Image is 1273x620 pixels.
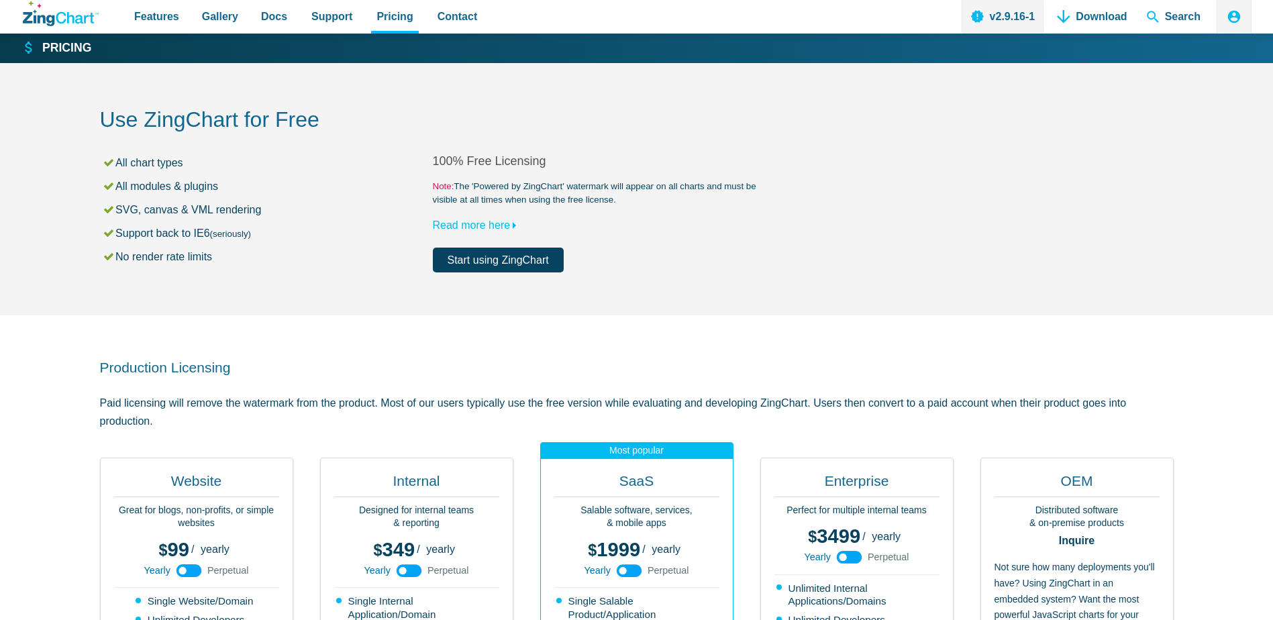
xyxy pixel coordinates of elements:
li: All modules & plugins [102,177,433,195]
li: Support back to IE6 [102,224,433,242]
h2: Enterprise [774,472,939,497]
p: Salable software, services, & mobile apps [554,504,719,530]
li: Single Website/Domain [136,595,259,608]
p: Great for blogs, non-profits, or simple websites [114,504,279,530]
small: The 'Powered by ZingChart' watermark will appear on all charts and must be visible at all times w... [433,180,766,207]
span: Yearly [364,566,390,575]
span: / [642,544,645,555]
p: Designed for internal teams & reporting [334,504,499,530]
span: Gallery [202,7,238,25]
span: 349 [373,539,415,560]
span: yearly [201,544,230,555]
li: SVG, canvas & VML rendering [102,201,433,219]
span: Perpetual [207,566,249,575]
a: Pricing [23,40,91,56]
span: yearly [652,544,680,555]
li: No render rate limits [102,248,433,266]
a: Start using ZingChart [433,248,564,272]
h2: Internal [334,472,499,497]
h2: Website [114,472,279,497]
span: / [191,544,194,555]
a: ZingChart Logo. Click to return to the homepage [23,1,99,26]
span: Yearly [804,552,830,562]
li: All chart types [102,154,433,172]
p: Distributed software & on-premise products [995,504,1160,530]
p: Paid licensing will remove the watermark from the product. Most of our users typically use the fr... [100,394,1174,430]
span: Perpetual [427,566,469,575]
span: 1999 [588,539,640,560]
span: Support [311,7,352,25]
h2: 100% Free Licensing [433,154,766,169]
strong: Pricing [42,42,91,54]
span: / [862,531,865,542]
strong: Inquire [995,535,1160,546]
span: Pricing [376,7,413,25]
span: yearly [872,531,901,542]
li: Unlimited Internal Applications/Domains [776,582,939,609]
span: Contact [438,7,478,25]
span: yearly [426,544,455,555]
span: Note: [433,181,454,191]
span: Yearly [144,566,170,575]
span: / [417,544,419,555]
h2: Use ZingChart for Free [100,106,1174,136]
a: Read more here [433,219,523,231]
span: Docs [261,7,287,25]
span: Features [134,7,179,25]
small: (seriously) [210,229,251,239]
h2: Production Licensing [100,358,1174,376]
p: Perfect for multiple internal teams [774,504,939,517]
span: 3499 [808,525,860,547]
span: Yearly [584,566,610,575]
h2: OEM [995,472,1160,497]
span: Perpetual [648,566,689,575]
span: Perpetual [868,552,909,562]
span: 99 [159,539,189,560]
h2: SaaS [554,472,719,497]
